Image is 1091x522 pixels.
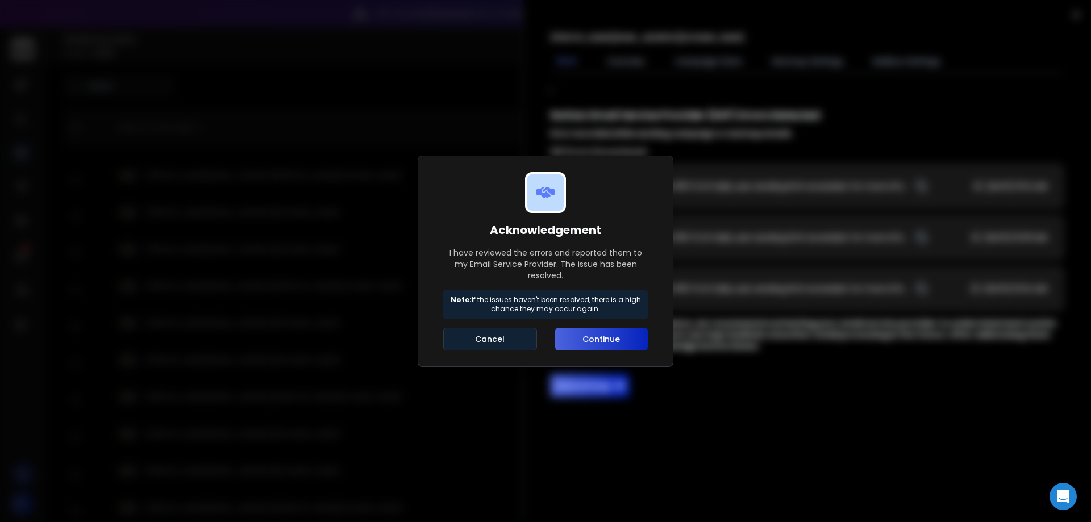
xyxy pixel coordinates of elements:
button: Continue [555,328,648,350]
p: If the issues haven't been resolved, there is a high chance they may occur again. [448,295,643,314]
p: I have reviewed the errors and reported them to my Email Service Provider. The issue has been res... [443,247,648,281]
button: Cancel [443,328,537,350]
div: Open Intercom Messenger [1050,483,1077,510]
div: ; [551,82,1064,397]
strong: Note: [451,295,472,304]
h1: Acknowledgement [443,222,648,238]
